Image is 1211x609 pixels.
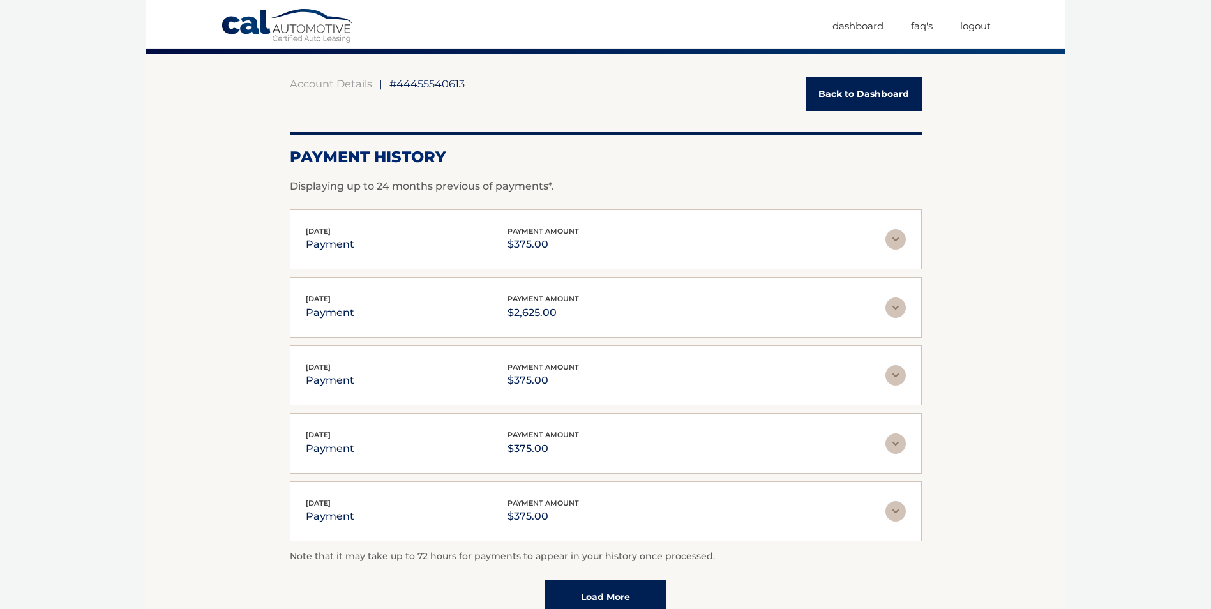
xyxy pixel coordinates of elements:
p: payment [306,440,354,458]
a: Back to Dashboard [806,77,922,111]
span: payment amount [508,499,579,507]
span: [DATE] [306,499,331,507]
p: Displaying up to 24 months previous of payments*. [290,179,922,194]
p: $375.00 [508,440,579,458]
img: accordion-rest.svg [885,433,906,454]
span: payment amount [508,430,579,439]
a: Dashboard [832,15,884,36]
a: FAQ's [911,15,933,36]
p: payment [306,304,354,322]
span: | [379,77,382,90]
p: $2,625.00 [508,304,579,322]
p: $375.00 [508,507,579,525]
span: [DATE] [306,294,331,303]
img: accordion-rest.svg [885,501,906,522]
img: accordion-rest.svg [885,229,906,250]
p: $375.00 [508,236,579,253]
span: payment amount [508,227,579,236]
p: payment [306,507,354,525]
a: Logout [960,15,991,36]
span: [DATE] [306,227,331,236]
p: $375.00 [508,372,579,389]
p: payment [306,236,354,253]
span: payment amount [508,294,579,303]
a: Account Details [290,77,372,90]
span: #44455540613 [389,77,465,90]
img: accordion-rest.svg [885,365,906,386]
a: Cal Automotive [221,8,355,45]
span: payment amount [508,363,579,372]
p: Note that it may take up to 72 hours for payments to appear in your history once processed. [290,549,922,564]
h2: Payment History [290,147,922,167]
span: [DATE] [306,430,331,439]
span: [DATE] [306,363,331,372]
img: accordion-rest.svg [885,297,906,318]
p: payment [306,372,354,389]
